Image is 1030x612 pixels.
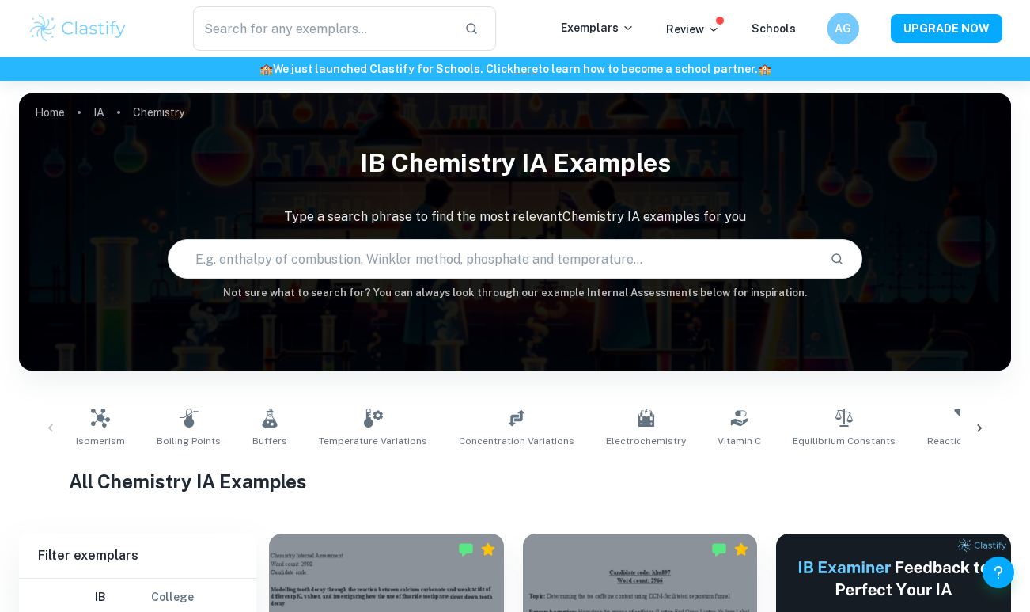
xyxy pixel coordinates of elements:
button: Search [824,245,850,272]
input: E.g. enthalpy of combustion, Winkler method, phosphate and temperature... [169,237,817,281]
span: Electrochemistry [606,434,686,448]
img: Marked [711,542,727,557]
button: Help and Feedback [983,557,1014,588]
span: Buffers [252,434,287,448]
span: Reaction Rates [927,434,998,448]
span: Boiling Points [157,434,221,448]
img: Clastify logo [28,13,128,44]
p: Review [666,21,720,38]
span: Isomerism [76,434,125,448]
h6: Not sure what to search for? You can always look through our example Internal Assessments below f... [19,285,1011,301]
a: IA [93,101,104,124]
h1: IB Chemistry IA examples [19,138,1011,188]
div: Premium [480,542,496,557]
h6: AG [834,20,852,37]
span: Temperature Variations [319,434,427,448]
a: Schools [752,22,796,35]
span: Vitamin C [718,434,761,448]
p: Type a search phrase to find the most relevant Chemistry IA examples for you [19,207,1011,226]
button: UPGRADE NOW [891,14,1002,43]
div: Premium [733,542,749,557]
p: Exemplars [561,19,634,36]
span: Concentration Variations [459,434,574,448]
span: 🏫 [758,63,771,75]
p: Chemistry [133,104,184,121]
span: Equilibrium Constants [793,434,896,448]
h1: All Chemistry IA Examples [69,467,962,496]
input: Search for any exemplars... [193,6,452,51]
a: here [513,63,538,75]
button: AG [827,13,859,44]
a: Home [35,101,65,124]
img: Marked [458,542,474,557]
span: 🏫 [259,63,273,75]
h6: We just launched Clastify for Schools. Click to learn how to become a school partner. [3,60,1027,78]
h6: Filter exemplars [19,534,256,578]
